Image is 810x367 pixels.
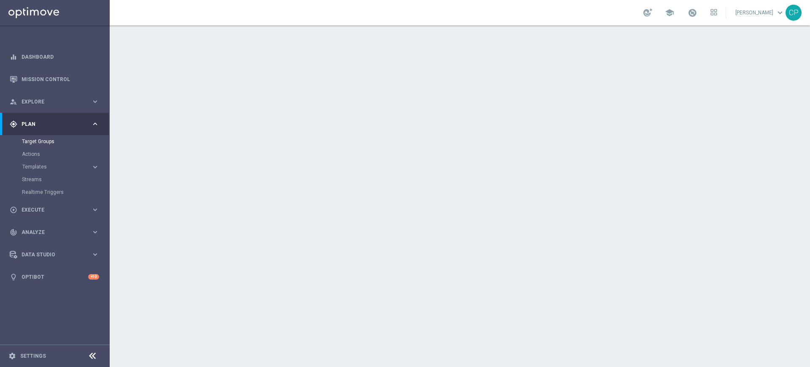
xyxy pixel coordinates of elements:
i: settings [8,352,16,360]
div: Streams [22,173,109,186]
div: Target Groups [22,135,109,148]
i: keyboard_arrow_right [91,228,99,236]
div: Templates [22,164,91,169]
a: Target Groups [22,138,88,145]
i: gps_fixed [10,120,17,128]
a: Settings [20,353,46,359]
i: keyboard_arrow_right [91,250,99,258]
i: keyboard_arrow_right [91,163,99,171]
button: person_search Explore keyboard_arrow_right [9,98,100,105]
button: gps_fixed Plan keyboard_arrow_right [9,121,100,128]
a: Optibot [22,266,88,288]
span: Plan [22,122,91,127]
div: +10 [88,274,99,280]
div: Optibot [10,266,99,288]
div: Execute [10,206,91,214]
i: equalizer [10,53,17,61]
div: Analyze [10,228,91,236]
i: keyboard_arrow_right [91,98,99,106]
span: Data Studio [22,252,91,257]
div: Plan [10,120,91,128]
div: Templates [22,160,109,173]
span: school [665,8,674,17]
div: Data Studio [10,251,91,258]
div: CP [786,5,802,21]
a: Actions [22,151,88,158]
div: Actions [22,148,109,160]
button: equalizer Dashboard [9,54,100,60]
button: Mission Control [9,76,100,83]
span: Analyze [22,230,91,235]
i: person_search [10,98,17,106]
span: Templates [22,164,83,169]
i: lightbulb [10,273,17,281]
a: [PERSON_NAME]keyboard_arrow_down [734,6,786,19]
button: play_circle_outline Execute keyboard_arrow_right [9,207,100,213]
span: keyboard_arrow_down [775,8,785,17]
div: Mission Control [10,68,99,90]
a: Dashboard [22,46,99,68]
a: Realtime Triggers [22,189,88,196]
a: Streams [22,176,88,183]
button: Templates keyboard_arrow_right [22,163,100,170]
span: Execute [22,207,91,212]
button: lightbulb Optibot +10 [9,274,100,280]
button: Data Studio keyboard_arrow_right [9,251,100,258]
a: Mission Control [22,68,99,90]
div: Dashboard [10,46,99,68]
i: keyboard_arrow_right [91,206,99,214]
button: track_changes Analyze keyboard_arrow_right [9,229,100,236]
i: play_circle_outline [10,206,17,214]
span: Explore [22,99,91,104]
div: Explore [10,98,91,106]
div: Realtime Triggers [22,186,109,198]
i: track_changes [10,228,17,236]
i: keyboard_arrow_right [91,120,99,128]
